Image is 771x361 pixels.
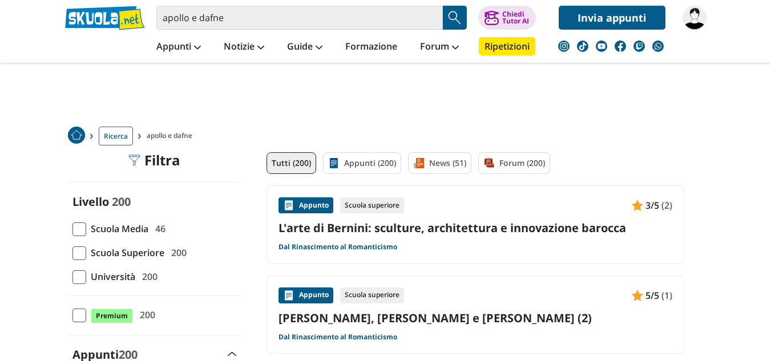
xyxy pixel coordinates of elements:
[221,37,267,58] a: Notizie
[147,127,197,145] span: apollo e dafne
[283,290,294,301] img: Appunti contenuto
[278,310,672,326] a: [PERSON_NAME], [PERSON_NAME] e [PERSON_NAME] (2)
[278,332,397,342] a: Dal Rinascimento al Romanticismo
[661,198,672,213] span: (2)
[86,221,148,236] span: Scuola Media
[652,40,664,52] img: WhatsApp
[558,40,570,52] img: instagram
[72,194,109,209] label: Livello
[483,157,495,169] img: Forum filtro contenuto
[278,220,672,236] a: L'arte di Bernini: sculture, architettura e innovazione barocca
[278,242,397,252] a: Dal Rinascimento al Romanticismo
[596,40,607,52] img: youtube
[267,152,316,174] a: Tutti (200)
[278,287,333,303] div: Appunto
[478,152,550,174] a: Forum (200)
[112,194,131,209] span: 200
[661,288,672,303] span: (1)
[91,309,133,323] span: Premium
[502,11,529,25] div: Chiedi Tutor AI
[413,157,425,169] img: News filtro contenuto
[323,152,401,174] a: Appunti (200)
[645,198,659,213] span: 3/5
[278,197,333,213] div: Appunto
[683,6,707,30] img: annadettori
[633,40,645,52] img: twitch
[615,40,626,52] img: facebook
[342,37,400,58] a: Formazione
[479,37,535,55] a: Ripetizioni
[284,37,325,58] a: Guide
[645,288,659,303] span: 5/5
[340,197,404,213] div: Scuola superiore
[228,352,237,356] img: Apri e chiudi sezione
[86,269,135,284] span: Università
[167,245,187,260] span: 200
[478,6,536,30] button: ChiediTutor AI
[68,127,85,145] a: Home
[154,37,204,58] a: Appunti
[128,152,180,168] div: Filtra
[446,9,463,26] img: Cerca appunti, riassunti o versioni
[138,269,158,284] span: 200
[559,6,665,30] a: Invia appunti
[156,6,443,30] input: Cerca appunti, riassunti o versioni
[417,37,462,58] a: Forum
[328,157,340,169] img: Appunti filtro contenuto
[340,287,404,303] div: Scuola superiore
[632,290,643,301] img: Appunti contenuto
[632,200,643,211] img: Appunti contenuto
[151,221,165,236] span: 46
[99,127,133,145] a: Ricerca
[128,155,140,166] img: Filtra filtri mobile
[408,152,471,174] a: News (51)
[68,127,85,144] img: Home
[577,40,588,52] img: tiktok
[135,307,155,322] span: 200
[443,6,467,30] button: Search Button
[283,200,294,211] img: Appunti contenuto
[86,245,164,260] span: Scuola Superiore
